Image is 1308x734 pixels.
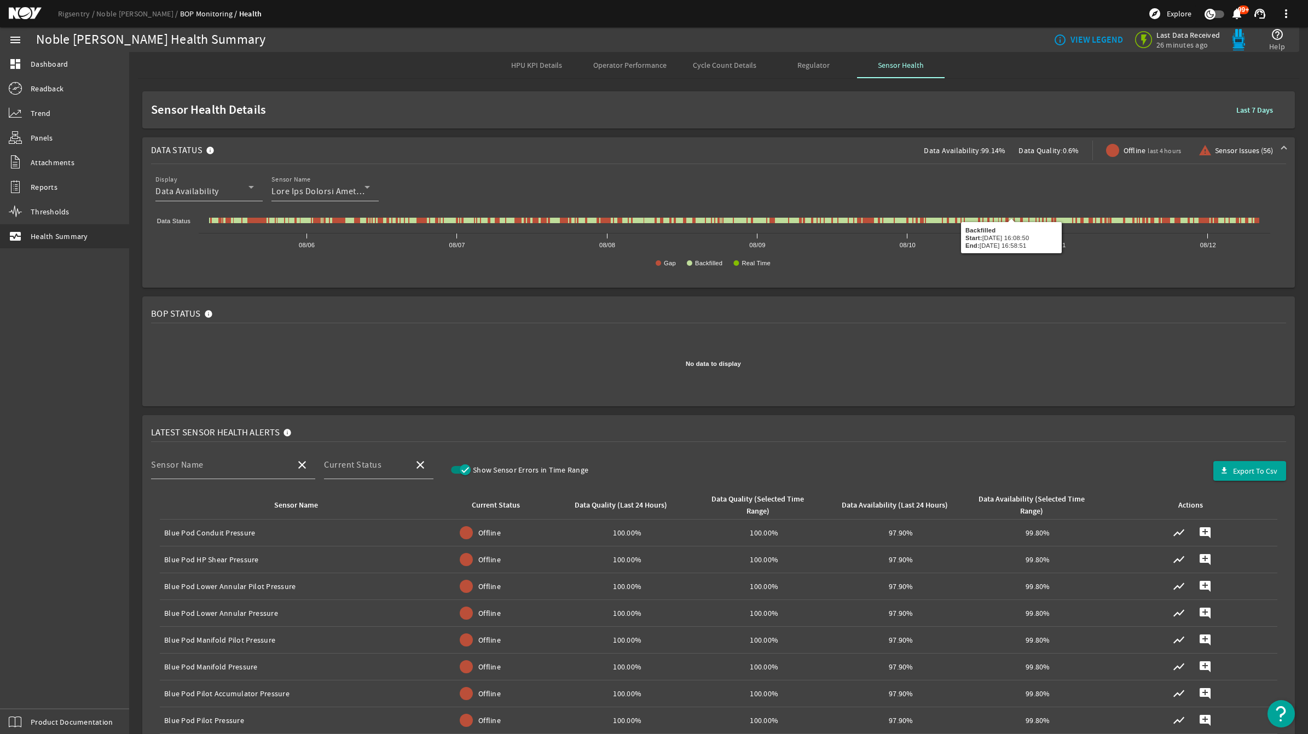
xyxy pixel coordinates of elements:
div: Data Quality (Last 24 Hours) [575,499,667,511]
text: Real Time [742,260,771,266]
div: 100.00% [700,527,828,538]
mat-icon: show_chart [1172,607,1185,620]
span: Sensor Issues (56) [1215,145,1273,156]
div: 99.80% [974,661,1102,672]
div: Sensor Name [274,499,318,511]
mat-icon: add_comment [1199,633,1212,646]
span: Offline [478,715,501,726]
mat-icon: add_comment [1199,553,1212,566]
mat-icon: help_outline [1271,28,1284,41]
div: 97.90% [837,715,965,726]
div: 100.00% [563,581,691,592]
button: VIEW LEGEND [1049,30,1127,50]
text: 08/08 [599,242,615,248]
mat-icon: notifications [1230,7,1243,20]
div: Current Status [472,499,520,511]
span: Offline [478,688,501,699]
mat-icon: info_outline [1054,33,1062,46]
div: 100.00% [563,661,691,672]
button: Sensor Issues (56) [1194,141,1277,160]
div: Data Availability (Last 24 Hours) [842,499,948,511]
div: 97.90% [837,608,965,619]
span: Offline [478,634,501,645]
div: 100.00% [563,688,691,699]
button: more_vert [1273,1,1299,27]
div: Data Quality (Selected Time Range) [700,493,824,517]
div: Blue Pod Manifold Pressure [164,661,441,672]
button: 99+ [1231,8,1242,20]
span: Explore [1167,8,1191,19]
span: Offline [478,527,501,538]
mat-icon: add_comment [1199,580,1212,593]
button: Open Resource Center [1268,700,1295,727]
span: Operator Performance [593,61,667,69]
text: 08/07 [449,242,465,248]
div: 97.90% [837,554,965,565]
mat-icon: dashboard [9,57,22,71]
div: 100.00% [700,715,828,726]
div: 99.80% [974,527,1102,538]
span: Export To Csv [1233,465,1277,476]
div: 100.00% [700,688,828,699]
div: Data Quality (Last 24 Hours) [563,499,687,511]
span: Cycle Count Details [693,61,756,69]
label: Show Sensor Errors in Time Range [471,464,588,475]
mat-icon: monitor_heart [9,230,22,243]
mat-icon: add_comment [1199,607,1212,620]
img: Bluepod.svg [1228,29,1249,51]
div: Blue Pod Conduit Pressure [164,527,441,538]
mat-icon: support_agent [1253,7,1266,20]
mat-icon: show_chart [1172,633,1185,646]
div: 99.80% [974,581,1102,592]
b: VIEW LEGEND [1070,34,1123,45]
text: 08/09 [749,242,765,248]
div: 99.80% [974,688,1102,699]
span: last 4 hours [1148,147,1181,155]
span: Offline [478,581,501,592]
mat-icon: show_chart [1172,580,1185,593]
mat-label: Current Status [324,459,381,470]
span: Offline [478,608,501,619]
mat-icon: file_download [1220,467,1229,475]
a: BOP Monitoring [180,9,239,19]
span: Data Availability [155,186,219,197]
mat-icon: add_comment [1199,714,1212,727]
mat-icon: add_comment [1199,687,1212,700]
div: 100.00% [563,634,691,645]
span: Dashboard [31,59,68,69]
div: 100.00% [563,608,691,619]
div: Noble [PERSON_NAME] Health Summary [36,34,266,45]
div: 99.80% [974,634,1102,645]
div: Blue Pod Lower Annular Pilot Pressure [164,581,441,592]
a: Rigsentry [58,9,96,19]
div: 100.00% [700,581,828,592]
div: Blue Pod HP Shear Pressure [164,554,441,565]
span: 26 minutes ago [1156,40,1220,50]
div: 99.80% [974,715,1102,726]
span: Attachments [31,157,74,168]
span: Sensor Health [878,61,924,69]
text: 08/10 [900,242,916,248]
text: 08/12 [1200,242,1216,248]
button: Export To Csv [1213,461,1286,481]
div: 100.00% [700,554,828,565]
div: Blue Pod Pilot Accumulator Pressure [164,688,441,699]
div: 97.90% [837,581,965,592]
mat-icon: warning [1199,144,1207,157]
mat-icon: show_chart [1172,553,1185,566]
div: Blue Pod Pilot Pressure [164,715,441,726]
text: Data Status [157,218,190,224]
div: Data Availability (Selected Time Range) [975,493,1087,517]
mat-icon: menu [9,33,22,46]
a: Health [239,9,262,19]
div: Blue Pod Manifold Pilot Pressure [164,634,441,645]
text: Gap [664,260,676,266]
div: 97.90% [837,688,965,699]
div: Data Availability (Last 24 Hours) [837,499,960,511]
div: 100.00% [700,634,828,645]
span: Latest Sensor Health Alerts [151,427,280,438]
div: 99.80% [974,608,1102,619]
mat-icon: show_chart [1172,526,1185,539]
mat-icon: close [296,458,309,471]
text: No data to display [686,360,741,367]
